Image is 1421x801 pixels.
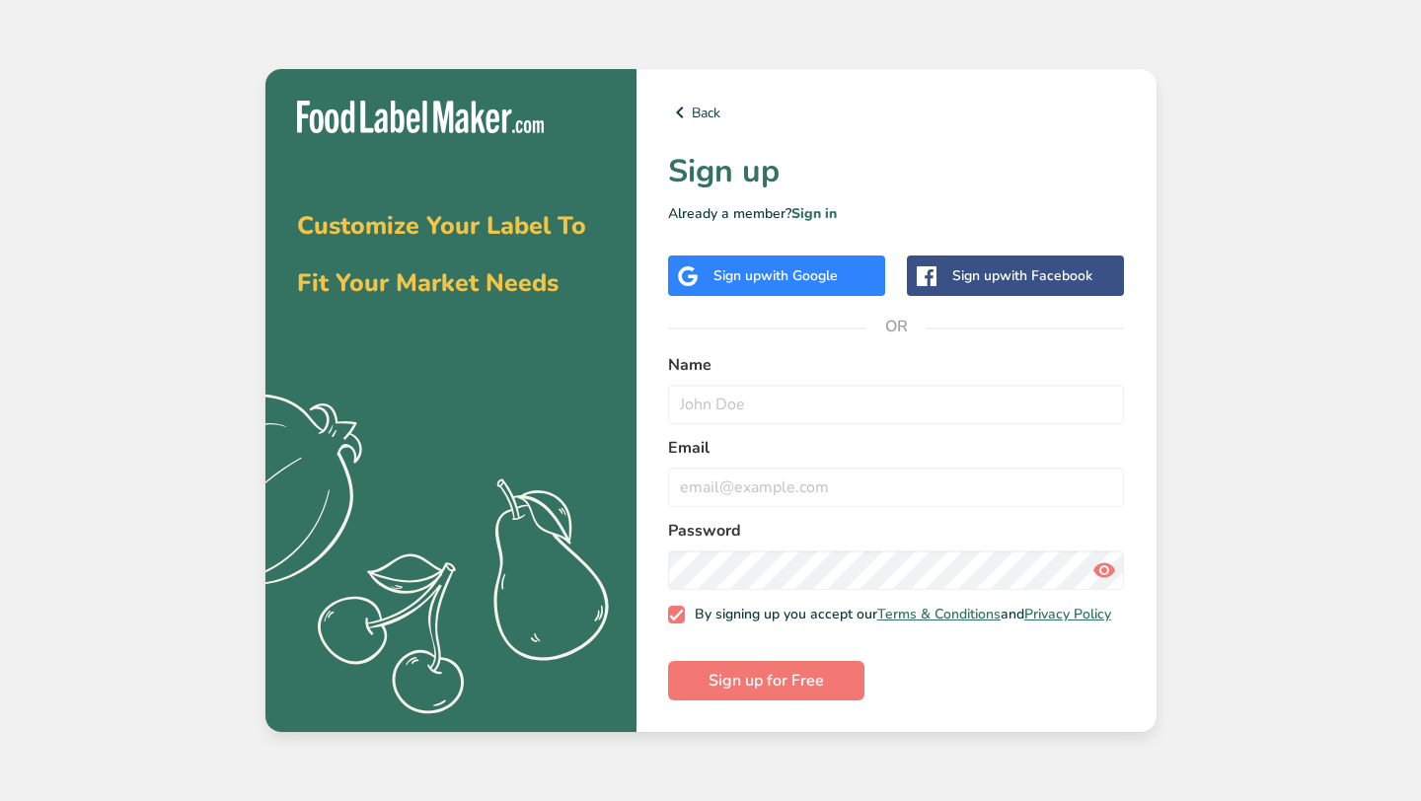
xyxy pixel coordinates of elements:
span: Customize Your Label To Fit Your Market Needs [297,209,586,300]
label: Email [668,436,1125,460]
span: with Facebook [1000,266,1092,285]
span: By signing up you accept our and [685,606,1111,623]
label: Name [668,353,1125,377]
input: John Doe [668,385,1125,424]
img: Food Label Maker [297,101,544,133]
h1: Sign up [668,148,1125,195]
input: email@example.com [668,468,1125,507]
div: Sign up [713,265,838,286]
a: Terms & Conditions [877,605,1001,623]
a: Back [668,101,1125,124]
a: Privacy Policy [1024,605,1111,623]
label: Password [668,519,1125,543]
button: Sign up for Free [668,661,864,700]
span: Sign up for Free [709,669,824,692]
p: Already a member? [668,203,1125,224]
div: Sign up [952,265,1092,286]
a: Sign in [791,204,837,223]
span: OR [866,297,926,356]
span: with Google [761,266,838,285]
